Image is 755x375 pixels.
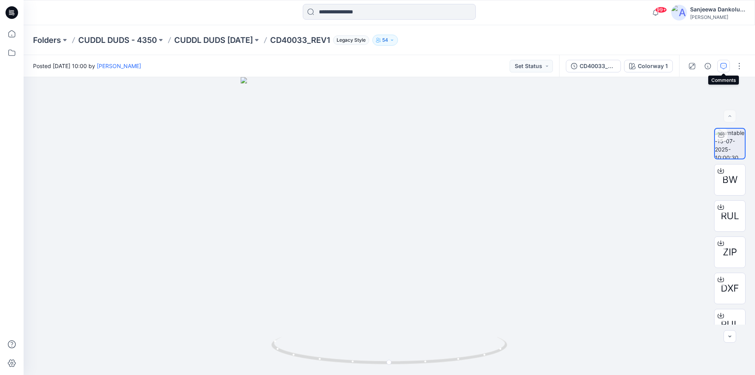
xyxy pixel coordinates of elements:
[638,62,668,70] div: Colorway 1
[566,60,621,72] button: CD40033_REV1_copy
[723,245,737,259] span: ZIP
[78,35,157,46] a: CUDDL DUDS - 4350
[721,318,739,332] span: RUL
[722,173,738,187] span: BW
[690,14,745,20] div: [PERSON_NAME]
[702,60,714,72] button: Details
[580,62,616,70] div: CD40033_REV1_copy
[174,35,253,46] a: CUDDL DUDS [DATE]
[721,281,739,296] span: DXF
[330,35,369,46] button: Legacy Style
[721,209,739,223] span: RUL
[333,35,369,45] span: Legacy Style
[33,35,61,46] a: Folders
[33,62,141,70] span: Posted [DATE] 10:00 by
[690,5,745,14] div: Sanjeewa Dankoluwage
[624,60,673,72] button: Colorway 1
[655,7,667,13] span: 99+
[715,129,745,159] img: turntable-15-07-2025-10:00:30
[97,63,141,69] a: [PERSON_NAME]
[671,5,687,20] img: avatar
[372,35,398,46] button: 54
[382,36,388,44] p: 54
[270,35,330,46] p: CD40033_REV1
